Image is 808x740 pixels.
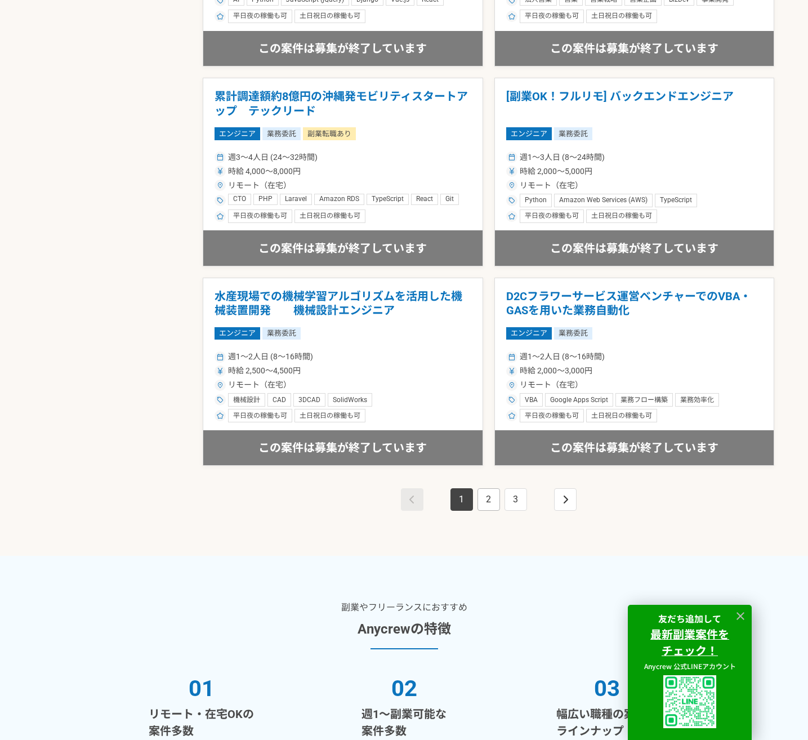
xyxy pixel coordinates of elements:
[217,368,224,375] img: ico_currency_yen-76ea2c4c.svg
[620,396,668,405] span: 業務フロー構築
[495,31,774,66] div: この案件は募集が終了しています
[217,182,224,189] img: ico_location_pin-352ac629.svg
[508,382,515,389] img: ico_location_pin-352ac629.svg
[319,195,359,204] span: Amazon RDS
[217,396,224,403] img: ico_tag-f97210f0.svg
[228,209,292,223] div: 平日夜の稼働も可
[525,396,538,405] span: VBA
[658,612,721,625] strong: 友だち追加して
[358,619,451,639] h3: Anycrewの特徴
[217,168,224,175] img: ico_currency_yen-76ea2c4c.svg
[399,488,579,511] nav: pagination
[477,488,500,511] a: Page 2
[525,196,547,205] span: Python
[520,180,583,191] span: リモート（在宅）
[520,409,584,422] div: 平日夜の稼働も可
[506,289,763,318] h1: D2Cフラワーサービス運営ベンチャーでのVBA・GASを用いた業務自動化
[506,90,763,118] h1: [副業OK！フルリモ] バックエンドエンジニア
[203,31,483,66] div: この案件は募集が終了しています
[233,195,246,204] span: CTO
[333,396,367,405] span: SolidWorks
[217,197,224,204] img: ico_tag-f97210f0.svg
[361,706,447,739] span: 週1〜副業可能な 案件多数
[215,127,260,140] span: エンジニア
[660,196,692,205] span: TypeScript
[228,365,301,377] span: 時給 2,500〜4,500円
[228,180,291,191] span: リモート（在宅）
[508,396,515,403] img: ico_tag-f97210f0.svg
[228,409,292,422] div: 平日夜の稼働も可
[391,672,417,706] span: 02
[559,196,648,205] span: Amazon Web Services (AWS)
[520,351,605,363] span: 週1〜2人日 (8〜16時間)
[416,195,433,204] span: React
[650,626,729,642] strong: 最新副業案件を
[520,10,584,23] div: 平日夜の稼働も可
[520,166,592,177] span: 時給 2,000〜5,000円
[228,379,291,391] span: リモート（在宅）
[215,90,471,118] h1: 累計調達額約8億円の沖縄発モビリティスタートアップ テックリード
[372,195,404,204] span: TypeScript
[680,396,714,405] span: 業務効率化
[586,409,657,422] div: 土日祝日の稼働も可
[508,154,515,161] img: ico_calendar-4541a85f.svg
[495,430,774,465] div: この案件は募集が終了しています
[228,351,313,363] span: 週1〜2人日 (8〜16時間)
[662,642,718,658] strong: チェック！
[506,327,552,340] span: エンジニア
[215,289,471,318] h1: 水産現場での機械学習アルゴリズムを活用した機械装置開発 機械設計エンジニア
[505,488,527,511] a: Page 3
[520,151,605,163] span: 週1〜3人日 (8〜24時間)
[550,396,608,405] span: Google Apps Script
[294,209,365,223] div: 土日祝日の稼働も可
[445,195,454,204] span: Git
[508,197,515,204] img: ico_tag-f97210f0.svg
[594,672,620,706] span: 03
[233,396,260,405] span: 機械設計
[508,368,515,375] img: ico_currency_yen-76ea2c4c.svg
[217,354,224,360] img: ico_calendar-4541a85f.svg
[217,154,224,161] img: ico_calendar-4541a85f.svg
[495,230,774,265] div: この案件は募集が終了しています
[298,396,320,405] span: 3DCAD
[508,354,515,360] img: ico_calendar-4541a85f.svg
[508,13,515,20] img: ico_star-c4f7eedc.svg
[508,412,515,419] img: ico_star-c4f7eedc.svg
[450,488,473,511] a: Page 1
[650,628,729,641] a: 最新副業案件を
[217,13,224,20] img: ico_star-c4f7eedc.svg
[520,209,584,223] div: 平日夜の稼働も可
[303,127,356,140] span: 副業転職あり
[508,213,515,220] img: ico_star-c4f7eedc.svg
[228,151,318,163] span: 週3〜4人日 (24〜32時間)
[663,675,716,728] img: uploaded%2F9x3B4GYyuJhK5sXzQK62fPT6XL62%2F_1i3i91es70ratxpc0n6.png
[262,327,301,340] span: 業務委託
[285,195,307,204] span: Laravel
[294,10,365,23] div: 土日祝日の稼働も可
[228,10,292,23] div: 平日夜の稼働も可
[508,182,515,189] img: ico_location_pin-352ac629.svg
[586,10,657,23] div: 土日祝日の稼働も可
[203,230,483,265] div: この案件は募集が終了しています
[341,601,467,614] p: 副業やフリーランスにおすすめ
[273,396,286,405] span: CAD
[217,382,224,389] img: ico_location_pin-352ac629.svg
[556,706,658,739] span: 幅広い職種の案件を ラインナップ
[508,168,515,175] img: ico_currency_yen-76ea2c4c.svg
[215,327,260,340] span: エンジニア
[217,412,224,419] img: ico_star-c4f7eedc.svg
[644,661,736,671] span: Anycrew 公式LINEアカウント
[294,409,365,422] div: 土日祝日の稼働も可
[520,365,592,377] span: 時給 2,000〜3,000円
[401,488,423,511] a: This is the first page
[554,327,592,340] span: 業務委託
[506,127,552,140] span: エンジニア
[149,706,254,739] span: リモート・在宅OKの 案件多数
[662,644,718,658] a: チェック！
[258,195,273,204] span: PHP
[586,209,657,223] div: 土日祝日の稼働も可
[262,127,301,140] span: 業務委託
[217,213,224,220] img: ico_star-c4f7eedc.svg
[228,166,301,177] span: 時給 4,000〜8,000円
[554,127,592,140] span: 業務委託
